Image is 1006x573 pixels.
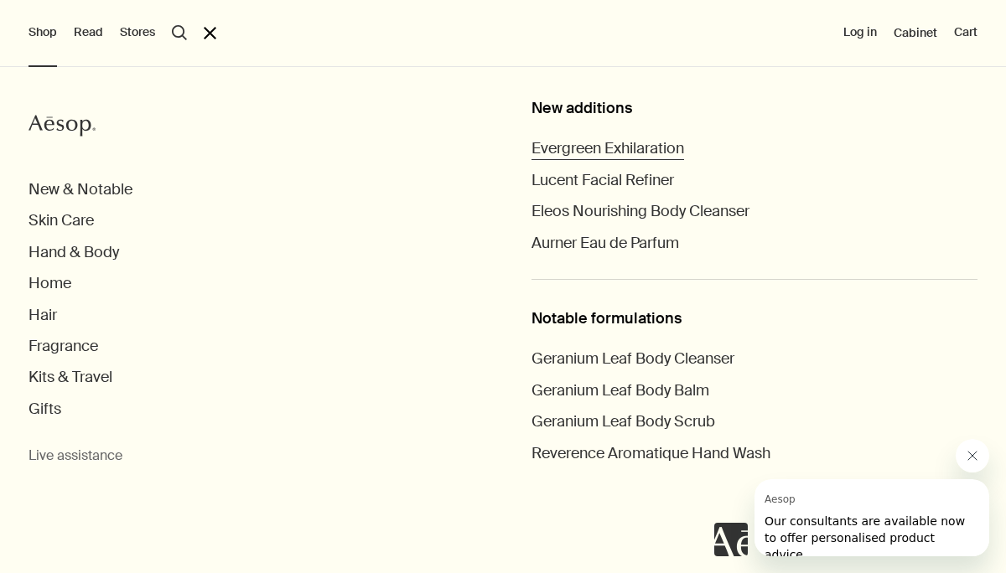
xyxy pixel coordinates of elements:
[532,443,770,463] span: Reverence Aromatique Hand Wash
[532,99,977,118] div: New additions
[754,479,989,556] iframe: Message from Aesop
[29,24,57,41] button: Shop
[29,113,96,138] svg: Aesop
[204,27,216,39] button: Close the Menu
[29,337,98,356] button: Fragrance
[74,24,103,41] button: Read
[532,412,715,431] a: Geranium Leaf Body Scrub
[532,139,684,158] a: Evergreen Exhilaration
[954,24,977,41] button: Cart
[532,444,770,463] a: Reverence Aromatique Hand Wash
[29,180,132,199] button: New & Notable
[29,306,57,325] button: Hair
[714,439,989,556] div: Aesop says "Our consultants are available now to offer personalised product advice.". Open messag...
[24,109,100,147] a: Aesop
[29,211,94,230] button: Skin Care
[956,439,989,472] iframe: Close message from Aesop
[172,25,187,40] button: Open search
[10,35,210,82] span: Our consultants are available now to offer personalised product advice.
[120,24,155,41] button: Stores
[894,25,937,40] a: Cabinet
[714,523,748,556] iframe: no content
[843,24,877,41] button: Log in
[532,170,674,190] span: Lucent Facial Refiner
[532,171,674,190] a: Lucent Facial Refiner
[29,274,71,293] button: Home
[532,202,749,221] a: Eleos Nourishing Body Cleanser
[532,138,684,158] span: Evergreen Exhilaration
[29,447,122,465] button: Live assistance
[29,243,119,262] button: Hand & Body
[29,400,61,419] button: Gifts
[532,201,749,221] span: Eleos Nourishing Body Cleanser
[29,368,112,387] button: Kits & Travel
[532,234,679,253] a: Aurner Eau de Parfum
[532,233,679,253] span: Aurner Eau de Parfum
[532,349,734,369] a: Geranium Leaf Body Cleanser
[532,381,709,400] a: Geranium Leaf Body Balm
[532,309,977,328] div: Notable formulations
